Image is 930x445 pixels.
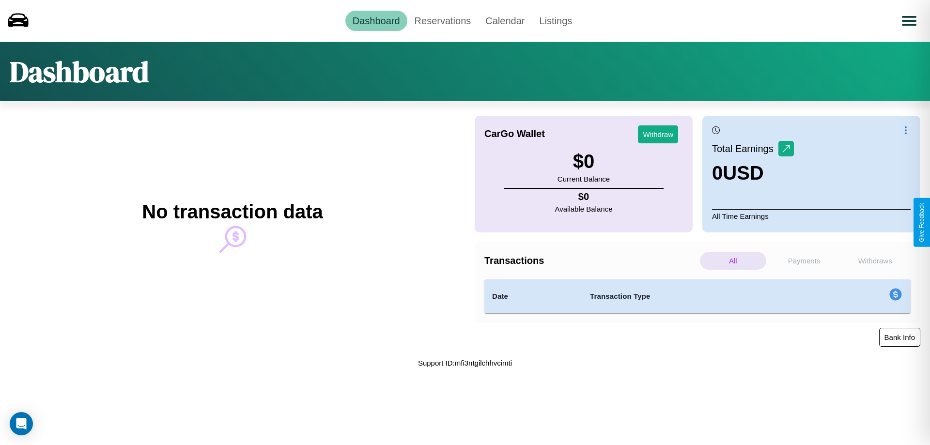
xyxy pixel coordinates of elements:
[918,203,925,242] div: Give Feedback
[771,252,837,270] p: Payments
[407,11,479,31] a: Reservations
[842,252,908,270] p: Withdraws
[555,191,613,202] h4: $ 0
[590,291,810,302] h4: Transaction Type
[558,172,610,185] p: Current Balance
[10,412,33,435] div: Open Intercom Messenger
[532,11,579,31] a: Listings
[700,252,766,270] p: All
[879,328,920,347] button: Bank Info
[484,128,545,139] h4: CarGo Wallet
[638,125,678,143] button: Withdraw
[712,140,778,157] p: Total Earnings
[555,202,613,215] p: Available Balance
[712,209,911,223] p: All Time Earnings
[10,52,149,92] h1: Dashboard
[484,255,697,266] h4: Transactions
[712,162,794,184] h3: 0 USD
[142,201,323,223] h2: No transaction data
[896,7,923,34] button: Open menu
[492,291,574,302] h4: Date
[484,279,911,313] table: simple table
[558,151,610,172] h3: $ 0
[478,11,532,31] a: Calendar
[345,11,407,31] a: Dashboard
[418,356,512,369] p: Support ID: mfi3ntgilchhvcimti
